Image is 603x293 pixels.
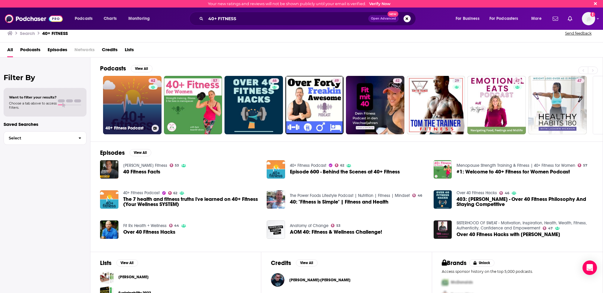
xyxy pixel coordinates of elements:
h2: Podcasts [100,65,126,72]
a: Jean St-Amand [289,278,350,282]
a: 57 [211,78,220,83]
span: 53 [336,224,341,227]
span: 46 [272,78,277,84]
span: Open Advanced [371,17,396,20]
a: Over 40 Fitness Hacks [457,190,497,195]
div: Your new ratings and reviews will not be shown publicly until your email is verified. [208,2,391,6]
a: 47 [528,76,587,134]
a: 49 [285,76,344,134]
img: The 7 health and fitness truths I've learned on 40+ Fitness (Your Wellness SYSTEM) [100,190,118,209]
a: 42 [393,78,402,83]
a: 57 [164,76,222,134]
p: Saved Searches [4,121,86,127]
h3: 40+ Fitness Podcast [105,126,149,131]
a: AOM 40: Fitness & Wellness Challenge! [290,229,382,235]
button: Send feedback [563,31,593,36]
span: For Business [456,14,479,23]
button: Show profile menu [582,12,595,25]
span: 44 [174,224,179,227]
a: Anatomy of Change [290,223,328,228]
span: 42 [395,78,400,84]
a: 42 [346,76,404,134]
span: McDonalds [451,280,473,285]
a: 47 [575,78,584,83]
span: [PERSON_NAME]-[PERSON_NAME] [289,278,350,282]
button: View All [130,149,151,156]
h2: Episodes [100,149,125,157]
a: Podcasts [20,45,40,57]
a: 46 [412,194,422,197]
span: 57 [583,164,587,167]
span: Harry [100,270,114,284]
button: View All [116,259,138,267]
h3: Search [20,30,35,36]
span: Over 40 Fitness Hacks [123,229,175,235]
a: 44 [169,224,179,227]
button: open menu [71,14,100,23]
span: Charts [104,14,117,23]
button: Select [4,131,86,145]
span: The 7 health and fitness truths I've learned on 40+ Fitness (Your Wellness SYSTEM) [123,197,260,207]
span: 46 [505,192,509,195]
a: Jeremy Scott Fitness [123,163,167,168]
span: Over 40 Fitness Hacks with [PERSON_NAME] [457,232,560,237]
button: open menu [451,14,487,23]
span: 46 [418,194,422,197]
img: Jean St-Amand [271,273,284,287]
button: View All [131,65,152,72]
a: SISTERHOOD OF SWEAT - Motivation, Inspiration, Health, Wealth, Fitness, Authenticity, Confidence ... [457,220,587,231]
img: 403: George Grombacher - Over 40 Fitness Philosophy And Staying Competitive [434,190,452,209]
a: 46 [270,78,279,83]
span: Want to filter your results? [9,95,57,99]
a: EpisodesView All [100,149,151,157]
span: Lists [125,45,134,57]
a: Episodes [48,45,67,57]
img: User Profile [582,12,595,25]
a: CreditsView All [271,259,318,267]
span: Select [4,136,74,140]
button: open menu [527,14,549,23]
a: 6240+ Fitness Podcast [103,76,162,134]
svg: Email not verified [590,12,595,17]
a: 40 Fitness Facts [123,169,160,174]
a: PodcastsView All [100,65,152,72]
img: AOM 40: Fitness & Wellness Challenge! [267,220,285,239]
img: Podchaser - Follow, Share and Rate Podcasts [5,13,63,24]
h2: Lists [100,259,111,267]
button: View All [296,259,318,267]
h2: Brands [442,259,467,267]
span: Credits [102,45,118,57]
img: First Pro Logo [439,276,451,288]
a: The Power Foods Lifestyle Podcast | Nutrition | Fitness | Mindset [290,193,410,198]
img: 40 Fitness Facts [100,160,118,179]
h2: Credits [271,259,291,267]
span: 47 [515,78,520,84]
div: Open Intercom Messenger [583,260,597,275]
input: Search podcasts, credits, & more... [206,14,368,23]
img: Episode 600 - Behind the Scenes at 40+ Fitness [267,160,285,179]
a: All [7,45,13,57]
span: 40: "Fitness is Simple" | Fitness and Health [290,199,388,204]
span: 57 [213,78,217,84]
a: Verify Now [369,2,391,6]
button: open menu [485,14,527,23]
span: Networks [74,45,95,57]
a: Show notifications dropdown [550,14,561,24]
img: 40: "Fitness is Simple" | Fitness and Health [267,190,285,209]
a: 53 [331,224,341,227]
img: Over 40 Fitness Hacks [100,220,118,239]
a: #1: Welcome to 40+ Fitness for Women Podcast [457,169,570,174]
button: Open AdvancedNew [368,15,399,22]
